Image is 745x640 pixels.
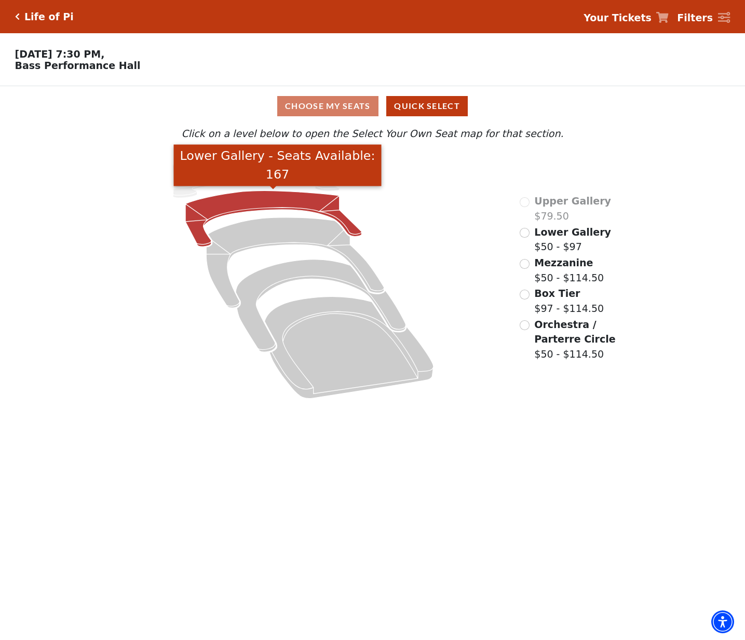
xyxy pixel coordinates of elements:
[677,10,730,25] a: Filters
[520,290,530,299] input: Box Tier$97 - $114.50
[584,10,669,25] a: Your Tickets
[520,259,530,269] input: Mezzanine$50 - $114.50
[534,195,611,207] span: Upper Gallery
[711,610,734,633] div: Accessibility Menu
[534,317,644,362] label: $50 - $114.50
[584,12,652,23] strong: Your Tickets
[101,126,645,141] p: Click on a level below to open the Select Your Own Seat map for that section.
[264,296,433,398] path: Orchestra / Parterre Circle - Seats Available: 41
[520,228,530,238] input: Lower Gallery$50 - $97
[15,13,20,20] a: Click here to go back to filters
[174,144,382,186] div: Lower Gallery - Seats Available: 167
[534,225,611,254] label: $50 - $97
[534,226,611,238] span: Lower Gallery
[534,255,604,285] label: $50 - $114.50
[534,319,615,345] span: Orchestra / Parterre Circle
[520,320,530,330] input: Orchestra / Parterre Circle$50 - $114.50
[534,194,611,223] label: $79.50
[534,288,580,299] span: Box Tier
[386,96,468,116] button: Quick Select
[534,286,604,316] label: $97 - $114.50
[677,12,713,23] strong: Filters
[24,11,74,23] h5: Life of Pi
[534,257,593,268] span: Mezzanine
